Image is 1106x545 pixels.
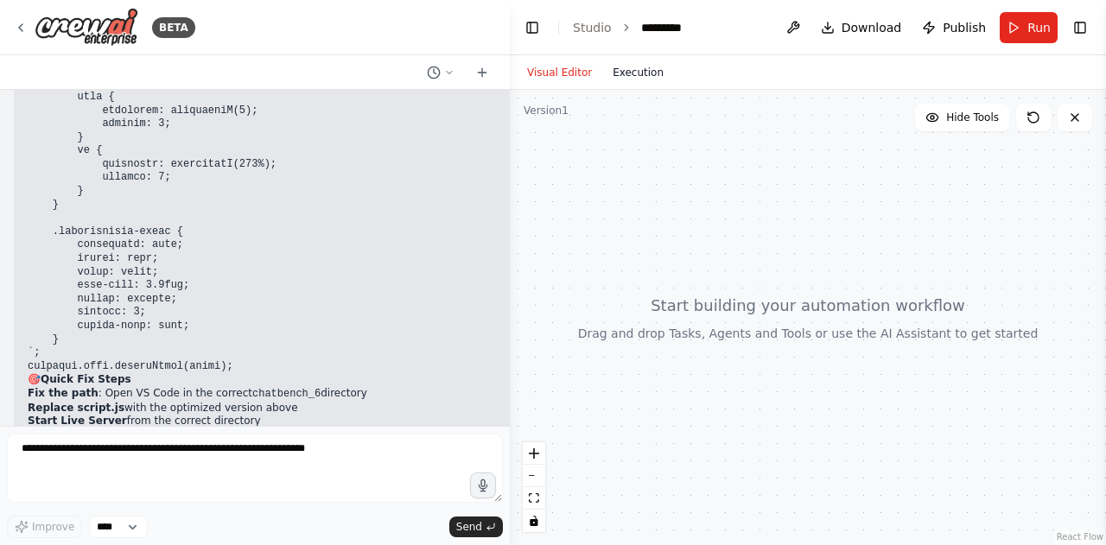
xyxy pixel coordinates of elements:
button: Download [814,12,909,43]
code: chatbench_6 [252,388,321,400]
li: with the optimized version above [28,402,675,415]
button: Publish [915,12,993,43]
strong: Fix the path [28,387,99,399]
button: Switch to previous chat [420,62,461,83]
button: Execution [602,62,674,83]
button: Start a new chat [468,62,496,83]
span: Download [842,19,902,36]
button: Hide left sidebar [520,16,544,40]
button: Send [449,516,503,537]
button: Click to speak your automation idea [470,472,496,498]
strong: Quick Fix Steps [41,373,131,385]
span: Send [456,520,482,534]
span: Improve [32,520,74,534]
button: fit view [523,487,545,510]
span: Hide Tools [946,111,999,124]
li: : Open VS Code in the correct directory [28,387,675,402]
li: from the correct directory [28,415,675,428]
strong: Replace script.js [28,402,124,414]
a: React Flow attribution [1057,532,1103,542]
img: Logo [35,8,138,47]
nav: breadcrumb [573,19,697,36]
strong: Start Live Server [28,415,127,427]
button: Hide Tools [915,104,1009,131]
button: zoom in [523,442,545,465]
h2: 🎯 [28,373,675,387]
span: Run [1027,19,1051,36]
button: Run [1000,12,1058,43]
button: toggle interactivity [523,510,545,532]
div: Version 1 [524,104,569,117]
button: zoom out [523,465,545,487]
a: Studio [573,21,612,35]
button: Show right sidebar [1068,16,1092,40]
button: Improve [7,516,82,538]
button: Visual Editor [517,62,602,83]
div: React Flow controls [523,442,545,532]
span: Publish [943,19,986,36]
div: BETA [152,17,195,38]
